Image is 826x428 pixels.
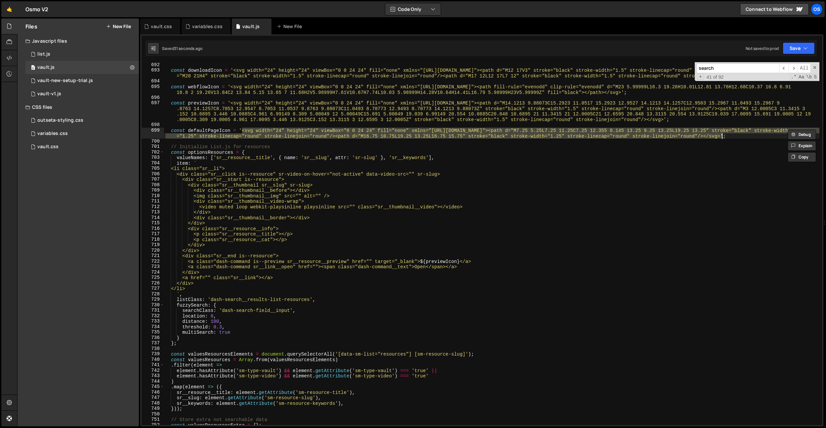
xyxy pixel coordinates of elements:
div: 707 [142,177,164,182]
div: Not saved to prod [746,46,779,51]
div: 696 [142,95,164,101]
div: 717 [142,231,164,237]
div: 719 [142,242,164,248]
span: Whole Word Search [805,74,812,80]
div: 693 [142,67,164,78]
div: 31 seconds ago [174,46,202,51]
div: vault.js [242,23,260,30]
button: Debug [788,130,816,140]
div: 698 [142,122,164,128]
div: New File [277,23,305,30]
div: vault-new-setup-trial.js [37,78,93,84]
div: 748 [142,401,164,406]
span: 41 of 92 [704,74,726,80]
div: 732 [142,313,164,319]
div: CSS files [18,101,139,114]
span: CaseSensitive Search [798,74,805,80]
div: 701 [142,144,164,150]
button: Explain [788,141,816,151]
div: 739 [142,351,164,357]
div: 729 [142,297,164,302]
div: vault.css [37,144,59,150]
span: Search In Selection [813,74,817,80]
div: 722 [142,259,164,264]
div: Osmo V2 [25,5,48,13]
div: 725 [142,275,164,280]
a: Connect to Webflow [740,3,809,15]
div: 727 [142,286,164,291]
div: 704 [142,160,164,166]
div: vault-v1.js [37,91,61,97]
div: 723 [142,264,164,270]
div: vault.css [151,23,172,30]
a: Os [811,3,823,15]
div: 742 [142,368,164,373]
div: Javascript files [18,34,139,48]
div: 737 [142,340,164,346]
div: 726 [142,280,164,286]
div: 715 [142,220,164,226]
div: 724 [142,270,164,275]
div: 740 [142,357,164,363]
input: Search for [696,64,779,73]
div: 738 [142,346,164,352]
div: 714 [142,215,164,221]
button: New File [106,24,131,29]
div: 730 [142,302,164,308]
div: 716 [142,226,164,232]
h2: Files [25,23,37,30]
span: Toggle Replace mode [697,74,704,80]
div: 16596/45133.js [25,61,139,74]
div: 699 [142,128,164,139]
div: 728 [142,291,164,297]
div: 705 [142,166,164,171]
span: 0 [31,65,35,71]
div: vault.js [37,64,55,70]
div: 712 [142,204,164,210]
div: 750 [142,411,164,417]
div: 709 [142,188,164,193]
div: 736 [142,335,164,341]
div: 16596/45151.js [25,48,139,61]
div: 16596/45156.css [25,114,139,127]
div: 16596/45153.css [25,140,139,153]
button: Copy [788,152,816,162]
div: 734 [142,324,164,330]
div: 749 [142,406,164,411]
div: 751 [142,417,164,422]
div: 713 [142,209,164,215]
div: 16596/45132.js [25,87,139,101]
div: 718 [142,237,164,242]
div: 16596/45152.js [25,74,139,87]
div: 744 [142,379,164,384]
div: 743 [142,373,164,379]
div: variables.css [37,131,68,137]
span: ​ [779,64,789,73]
div: list.js [37,51,50,57]
div: variables.css [192,23,223,30]
div: 735 [142,329,164,335]
div: 752 [142,422,164,428]
div: 733 [142,319,164,324]
div: 711 [142,198,164,204]
div: 702 [142,150,164,155]
span: Alt-Enter [798,64,811,73]
div: 720 [142,248,164,253]
div: 746 [142,390,164,395]
div: 741 [142,362,164,368]
div: 710 [142,193,164,199]
a: 🤙 [1,1,18,17]
div: 692 [142,62,164,68]
div: 700 [142,139,164,144]
div: 731 [142,308,164,313]
span: RegExp Search [790,74,797,80]
div: Saved [162,46,202,51]
div: 708 [142,182,164,188]
div: 706 [142,171,164,177]
div: 703 [142,155,164,160]
span: ​ [789,64,798,73]
div: 695 [142,84,164,95]
div: 694 [142,78,164,84]
div: 721 [142,253,164,259]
